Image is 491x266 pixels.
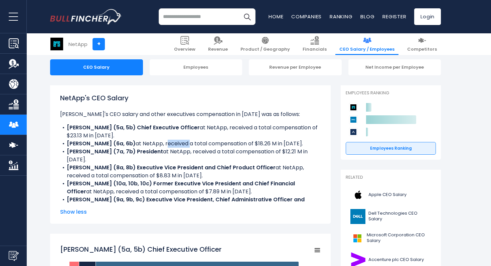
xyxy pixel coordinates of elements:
[60,93,321,103] h1: NetApp's CEO Salary
[60,110,321,118] p: [PERSON_NAME]'s CEO salary and other executives compensation in [DATE] was as follows:
[349,103,358,112] img: NetApp competitors logo
[60,164,321,180] li: at NetApp, received a total compensation of $8.83 M in [DATE].
[50,9,122,24] a: Go to homepage
[60,180,321,196] li: at NetApp, received a total compensation of $7.89 M in [DATE].
[350,231,365,246] img: MSFT logo
[239,8,256,25] button: Search
[60,124,321,140] li: at NetApp, received a total compensation of $23.13 M in [DATE].
[67,180,295,195] b: [PERSON_NAME] (10a, 10b, 10c) Former Executive Vice President and Chief Financial Officer
[348,59,441,75] div: Net Income per Employee
[68,40,88,48] div: NetApp
[236,33,294,55] a: Product / Geography
[269,13,283,20] a: Home
[240,47,290,52] span: Product / Geography
[50,59,143,75] div: CEO Salary
[368,211,432,222] span: Dell Technologies CEO Salary
[249,59,342,75] div: Revenue per Employee
[60,140,321,148] li: at NetApp, received a total compensation of $18.26 M in [DATE].
[67,140,136,147] b: [PERSON_NAME] (6a, 6b)
[299,33,331,55] a: Financials
[335,33,398,55] a: CEO Salary / Employees
[50,9,122,24] img: bullfincher logo
[60,148,321,164] li: at NetApp, received a total compensation of $12.21 M in [DATE].
[346,142,436,155] a: Employees Ranking
[346,186,436,204] a: Apple CEO Salary
[349,115,358,124] img: Dell Technologies competitors logo
[346,175,436,180] p: Related
[350,209,366,224] img: DELL logo
[346,207,436,226] a: Dell Technologies CEO Salary
[367,232,432,244] span: Microsoft Corporation CEO Salary
[407,47,437,52] span: Competitors
[93,38,105,50] a: +
[60,208,321,216] span: Show less
[170,33,199,55] a: Overview
[67,196,305,211] b: [PERSON_NAME] (9a, 9b, 9c) Executive Vice President, Chief Administrative Officer and Corporate S...
[339,47,394,52] span: CEO Salary / Employees
[60,196,321,212] li: at NetApp, received a total compensation of $5.41 M in [DATE].
[50,38,63,50] img: NTAP logo
[67,148,163,155] b: [PERSON_NAME] (7a, 7b) President
[204,33,232,55] a: Revenue
[60,245,221,254] tspan: [PERSON_NAME] (5a, 5b) Chief Executive Officer
[414,8,441,25] a: Login
[67,124,200,131] b: [PERSON_NAME] (5a, 5b) Chief Executive Officer
[208,47,228,52] span: Revenue
[360,13,374,20] a: Blog
[368,192,406,198] span: Apple CEO Salary
[291,13,322,20] a: Companies
[382,13,406,20] a: Register
[350,187,366,202] img: AAPL logo
[330,13,352,20] a: Ranking
[67,164,276,171] b: [PERSON_NAME] (8a, 8b) Executive Vice President and Chief Product Officer
[368,257,424,263] span: Accenture plc CEO Salary
[346,90,436,96] p: Employees Ranking
[346,229,436,247] a: Microsoft Corporation CEO Salary
[150,59,242,75] div: Employees
[303,47,327,52] span: Financials
[403,33,441,55] a: Competitors
[174,47,195,52] span: Overview
[349,128,358,136] img: Arista Networks competitors logo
